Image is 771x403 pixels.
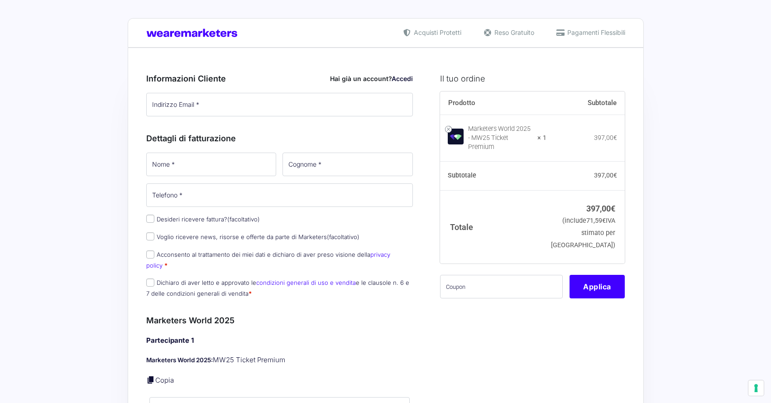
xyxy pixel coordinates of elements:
[392,75,413,82] a: Accedi
[146,215,154,223] input: Desideri ricevere fattura?(facoltativo)
[613,134,617,141] span: €
[146,250,154,259] input: Acconsento al trattamento dei miei dati e dichiaro di aver preso visione dellaprivacy policy
[440,162,546,191] th: Subtotale
[492,28,534,37] span: Reso Gratuito
[546,91,625,115] th: Subtotale
[594,172,617,179] bdi: 397,00
[146,233,359,240] label: Voglio ricevere news, risorse e offerte da parte di Marketers
[256,279,356,286] a: condizioni generali di uso e vendita
[146,183,413,207] input: Telefono *
[146,278,154,287] input: Dichiaro di aver letto e approvato lecondizioni generali di uso e venditae le clausole n. 6 e 7 d...
[611,204,615,213] span: €
[146,336,413,346] h4: Partecipante 1
[565,28,625,37] span: Pagamenti Flessibili
[283,153,413,176] input: Cognome *
[440,190,546,263] th: Totale
[146,356,213,364] strong: Marketers World 2025:
[327,233,359,240] span: (facoltativo)
[146,216,260,223] label: Desideri ricevere fattura?
[748,380,764,396] button: Le tue preferenze relative al consenso per le tecnologie di tracciamento
[146,375,155,384] a: Copia i dettagli dell'acquirente
[146,72,413,85] h3: Informazioni Cliente
[440,72,625,85] h3: Il tuo ordine
[613,172,617,179] span: €
[146,251,390,269] label: Acconsento al trattamento dei miei dati e dichiaro di aver preso visione della
[551,217,615,249] small: (include IVA stimato per [GEOGRAPHIC_DATA])
[602,217,606,225] span: €
[146,251,390,269] a: privacy policy
[146,355,413,365] p: MW25 Ticket Premium
[594,134,617,141] bdi: 397,00
[146,153,277,176] input: Nome *
[537,134,546,143] strong: × 1
[146,279,409,297] label: Dichiaro di aver letto e approvato le e le clausole n. 6 e 7 delle condizioni generali di vendita
[586,217,606,225] span: 71,59
[146,232,154,240] input: Voglio ricevere news, risorse e offerte da parte di Marketers(facoltativo)
[330,74,413,83] div: Hai già un account?
[586,204,615,213] bdi: 397,00
[440,91,546,115] th: Prodotto
[468,125,532,152] div: Marketers World 2025 - MW25 Ticket Premium
[440,275,563,298] input: Coupon
[146,93,413,116] input: Indirizzo Email *
[448,129,464,144] img: Marketers World 2025 - MW25 Ticket Premium
[146,314,413,326] h3: Marketers World 2025
[155,376,174,384] a: Copia
[412,28,461,37] span: Acquisti Protetti
[570,275,625,298] button: Applica
[227,216,260,223] span: (facoltativo)
[146,132,413,144] h3: Dettagli di fatturazione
